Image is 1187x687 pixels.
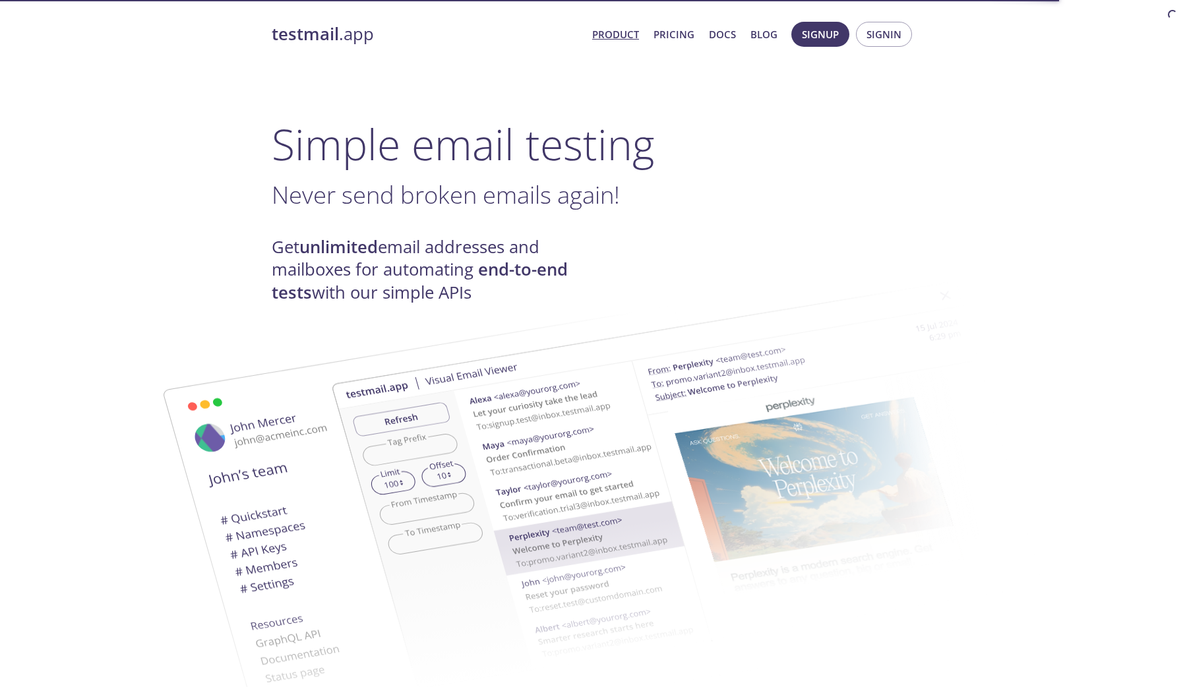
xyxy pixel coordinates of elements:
a: Product [592,26,639,43]
strong: testmail [272,22,339,45]
span: Signin [867,26,901,43]
h1: Simple email testing [272,119,915,169]
a: testmail.app [272,23,582,45]
a: Pricing [654,26,694,43]
button: Signup [791,22,849,47]
button: Signin [856,22,912,47]
a: Docs [709,26,736,43]
strong: end-to-end tests [272,258,568,303]
a: Blog [750,26,777,43]
h4: Get email addresses and mailboxes for automating with our simple APIs [272,236,593,304]
span: Never send broken emails again! [272,178,620,211]
span: Signup [802,26,839,43]
strong: unlimited [299,235,378,258]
